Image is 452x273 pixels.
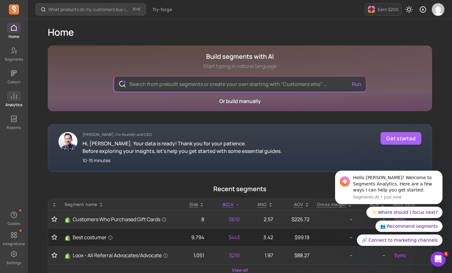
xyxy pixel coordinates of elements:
button: Toggle favorite [52,252,57,258]
button: What products do my customers buy in the same order?⌘+K [35,3,146,15]
iframe: Intercom notifications message [326,165,452,250]
p: What products do my customers buy in the same order? [48,6,130,13]
button: Guides [7,209,21,227]
a: Or build manually [219,98,261,105]
p: $88.27 [281,252,309,259]
kbd: ⌘ [132,6,136,14]
button: Run [349,78,364,90]
p: Recent segments [48,185,432,193]
span: Best costumer [73,234,113,241]
img: John Chao CEO [58,132,77,151]
p: Before exploring your insights, let's help you get started with some essential guides. [82,147,282,155]
span: Sync [394,252,406,259]
button: Get started [381,132,421,145]
h1: Home [48,27,432,38]
img: Shopify [64,217,71,223]
p: Hi, [PERSON_NAME]. Your data is ready! Thank you for your patience. [82,140,282,147]
p: 10-15 minutes [82,157,282,164]
p: $225.72 [281,215,309,223]
p: 1.97 [247,252,273,259]
a: ShopifyCustomers Who Purchased Gift Cards [64,215,172,223]
p: Segments [5,57,23,62]
p: Gross margin [317,201,346,208]
p: Home [9,34,19,39]
span: ACLV [223,201,234,207]
kbd: K [138,7,141,12]
span: Try-forge [152,6,172,13]
a: ShopifyBest costumer [64,234,172,241]
iframe: Intercom live chat [431,252,446,267]
p: -- [317,234,353,241]
span: ANO [257,201,267,207]
p: Earn $200 [378,6,399,13]
p: 2.57 [247,215,273,223]
img: Shopify [64,235,71,241]
p: 1,051 [180,252,204,259]
button: Try-forge [149,4,176,15]
p: $610 [212,215,240,223]
p: $99.19 [281,234,309,241]
p: Integrations [3,241,25,246]
p: -- [360,252,385,259]
p: Settings [6,260,21,265]
img: Shopify [64,253,71,259]
a: ShopifyLoox - All Referral Advocates/Advocate [64,252,172,259]
button: Sync [393,250,407,260]
h1: Build segments with AI [203,52,277,61]
p: 9,794 [180,234,204,241]
p: 3.42 [247,234,273,241]
p: -- [317,215,353,223]
p: [PERSON_NAME], Co-founder and CEO [82,132,282,137]
p: Analytics [5,102,22,107]
button: Toggle favorite [52,234,57,240]
div: Segment name [64,201,172,208]
p: Start typing in natural language [203,62,277,70]
input: Search from prebuilt segments or create your own starting with “Customers who” ... [124,76,356,92]
p: Cohort [8,80,20,85]
span: Size [189,201,198,207]
p: -- [317,252,353,259]
button: Toggle dark mode [403,3,415,16]
button: Toggle favorite [52,216,57,222]
span: + [133,6,141,13]
button: Earn $200 [365,3,401,16]
p: AOV [294,201,303,208]
span: Loox - All Referral Advocates/Advocate [73,252,168,259]
p: $443 [212,234,240,241]
img: avatar [432,3,444,16]
span: 1 [443,252,449,257]
p: 8 [180,215,204,223]
p: Reports [7,125,21,130]
p: Guides [8,221,20,226]
p: $210 [212,252,240,259]
span: Customers Who Purchased Gift Cards [73,215,167,223]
